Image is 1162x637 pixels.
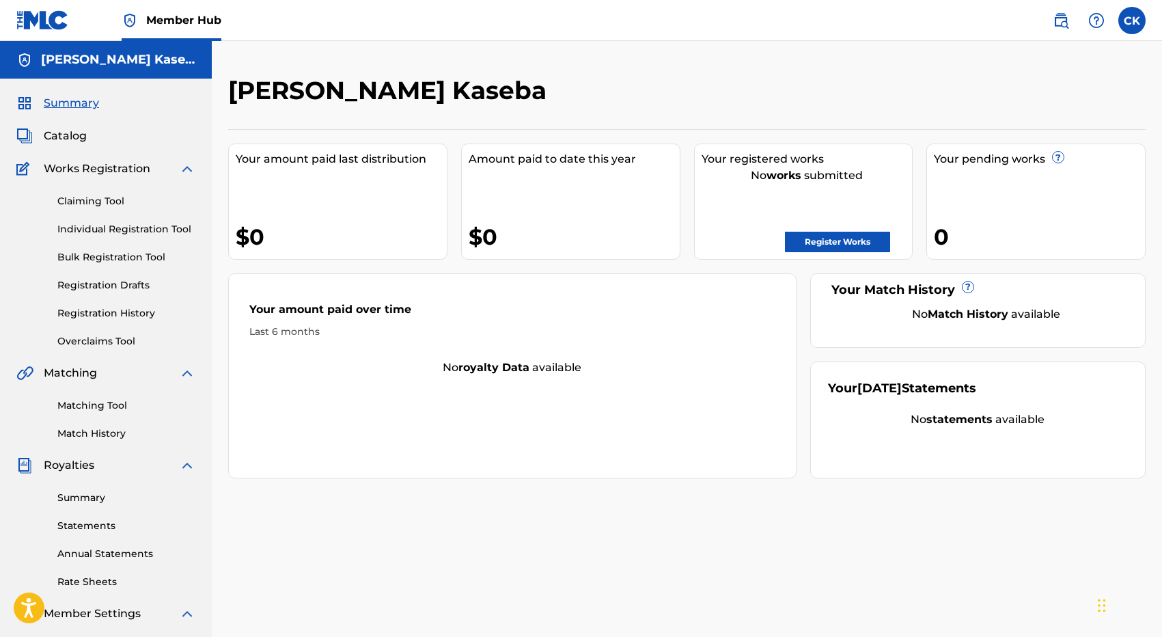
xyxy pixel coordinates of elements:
a: Individual Registration Tool [57,222,195,236]
div: Your registered works [702,151,913,167]
span: Summary [44,95,99,111]
span: Matching [44,365,97,381]
div: No submitted [702,167,913,184]
a: Registration History [57,306,195,321]
a: Summary [57,491,195,505]
div: No available [828,411,1128,428]
img: expand [179,161,195,177]
strong: royalty data [458,361,529,374]
span: [DATE] [857,381,902,396]
a: Registration Drafts [57,278,195,293]
a: Matching Tool [57,398,195,413]
img: help [1088,12,1105,29]
h2: [PERSON_NAME] Kaseba [228,75,553,106]
img: Royalties [16,457,33,474]
img: expand [179,365,195,381]
div: Help [1083,7,1110,34]
div: Your pending works [934,151,1145,167]
strong: Match History [928,308,1008,321]
iframe: Chat Widget [1094,571,1162,637]
h5: Cedric Tshibanda Kaseba [41,52,195,68]
img: MLC Logo [16,10,69,30]
img: search [1053,12,1069,29]
img: Accounts [16,52,33,68]
span: ? [963,282,973,293]
div: Your Statements [828,379,976,398]
a: Claiming Tool [57,194,195,208]
a: Public Search [1047,7,1075,34]
strong: works [766,169,801,182]
img: Catalog [16,128,33,144]
div: $0 [469,221,680,252]
img: expand [179,606,195,622]
div: Amount paid to date this year [469,151,680,167]
img: Works Registration [16,161,34,177]
div: User Menu [1118,7,1146,34]
span: Member Settings [44,606,141,622]
div: No available [229,360,796,376]
img: Matching [16,365,33,381]
iframe: Resource Center [1124,421,1162,531]
div: Drag [1098,585,1106,626]
a: Register Works [785,232,890,252]
img: expand [179,457,195,474]
a: Match History [57,426,195,441]
span: Works Registration [44,161,150,177]
a: Bulk Registration Tool [57,250,195,265]
div: 0 [934,221,1145,252]
span: Royalties [44,457,94,474]
div: Last 6 months [249,325,775,339]
a: Rate Sheets [57,575,195,589]
div: Your Match History [828,281,1128,299]
a: CatalogCatalog [16,128,87,144]
img: Top Rightsholder [122,12,138,29]
a: Overclaims Tool [57,334,195,349]
a: Statements [57,519,195,533]
div: Your amount paid last distribution [236,151,447,167]
span: ? [1053,152,1064,163]
strong: statements [926,413,993,426]
span: Member Hub [146,12,221,28]
div: Your amount paid over time [249,301,775,325]
div: No available [845,306,1128,323]
span: Catalog [44,128,87,144]
a: Annual Statements [57,547,195,561]
a: SummarySummary [16,95,99,111]
img: Summary [16,95,33,111]
div: $0 [236,221,447,252]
